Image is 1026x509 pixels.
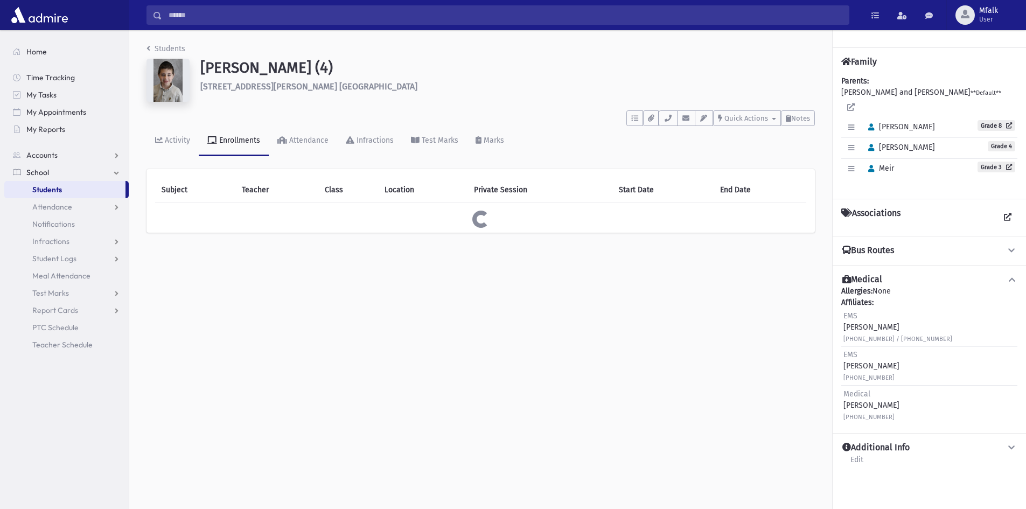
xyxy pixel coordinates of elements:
[32,271,90,281] span: Meal Attendance
[32,236,69,246] span: Infractions
[978,120,1015,131] a: Grade 8
[842,442,910,454] h4: Additional Info
[863,164,894,173] span: Meir
[162,5,849,25] input: Search
[841,274,1017,285] button: Medical
[26,150,58,160] span: Accounts
[863,143,935,152] span: [PERSON_NAME]
[4,284,129,302] a: Test Marks
[713,110,781,126] button: Quick Actions
[842,274,882,285] h4: Medical
[163,136,190,145] div: Activity
[32,340,93,350] span: Teacher Schedule
[843,350,857,359] span: EMS
[781,110,815,126] button: Notes
[199,126,269,156] a: Enrollments
[287,136,329,145] div: Attendance
[843,374,895,381] small: [PHONE_NUMBER]
[843,389,870,399] span: Medical
[988,141,1015,151] span: Grade 4
[4,198,129,215] a: Attendance
[4,336,129,353] a: Teacher Schedule
[32,219,75,229] span: Notifications
[612,178,714,203] th: Start Date
[842,245,894,256] h4: Bus Routes
[843,336,952,343] small: [PHONE_NUMBER] / [PHONE_NUMBER]
[337,126,402,156] a: Infractions
[841,285,1017,424] div: None
[26,73,75,82] span: Time Tracking
[318,178,378,203] th: Class
[843,310,952,344] div: [PERSON_NAME]
[32,254,76,263] span: Student Logs
[714,178,806,203] th: End Date
[146,126,199,156] a: Activity
[4,147,129,164] a: Accounts
[724,114,768,122] span: Quick Actions
[4,103,129,121] a: My Appointments
[4,233,129,250] a: Infractions
[378,178,467,203] th: Location
[155,178,235,203] th: Subject
[4,215,129,233] a: Notifications
[354,136,394,145] div: Infractions
[467,178,612,203] th: Private Session
[146,44,185,53] a: Students
[791,114,810,122] span: Notes
[4,267,129,284] a: Meal Attendance
[843,414,895,421] small: [PHONE_NUMBER]
[979,15,998,24] span: User
[841,287,873,296] b: Allergies:
[32,288,69,298] span: Test Marks
[4,164,129,181] a: School
[146,43,185,59] nav: breadcrumb
[4,43,129,60] a: Home
[217,136,260,145] div: Enrollments
[26,107,86,117] span: My Appointments
[269,126,337,156] a: Attendance
[9,4,71,26] img: AdmirePro
[235,178,318,203] th: Teacher
[841,57,877,67] h4: Family
[843,311,857,320] span: EMS
[998,208,1017,227] a: View all Associations
[979,6,998,15] span: Mfalk
[32,305,78,315] span: Report Cards
[4,181,125,198] a: Students
[26,168,49,177] span: School
[420,136,458,145] div: Test Marks
[843,388,899,422] div: [PERSON_NAME]
[467,126,513,156] a: Marks
[4,69,129,86] a: Time Tracking
[841,75,1017,190] div: [PERSON_NAME] and [PERSON_NAME]
[200,81,815,92] h6: [STREET_ADDRESS][PERSON_NAME] [GEOGRAPHIC_DATA]
[843,349,899,383] div: [PERSON_NAME]
[841,442,1017,454] button: Additional Info
[841,245,1017,256] button: Bus Routes
[481,136,504,145] div: Marks
[4,86,129,103] a: My Tasks
[4,121,129,138] a: My Reports
[26,90,57,100] span: My Tasks
[841,76,869,86] b: Parents:
[402,126,467,156] a: Test Marks
[841,298,874,307] b: Affiliates:
[863,122,935,131] span: [PERSON_NAME]
[26,124,65,134] span: My Reports
[841,208,901,227] h4: Associations
[26,47,47,57] span: Home
[850,454,864,473] a: Edit
[4,302,129,319] a: Report Cards
[32,323,79,332] span: PTC Schedule
[200,59,815,77] h1: [PERSON_NAME] (4)
[978,162,1015,172] a: Grade 3
[32,185,62,194] span: Students
[4,319,129,336] a: PTC Schedule
[4,250,129,267] a: Student Logs
[32,202,72,212] span: Attendance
